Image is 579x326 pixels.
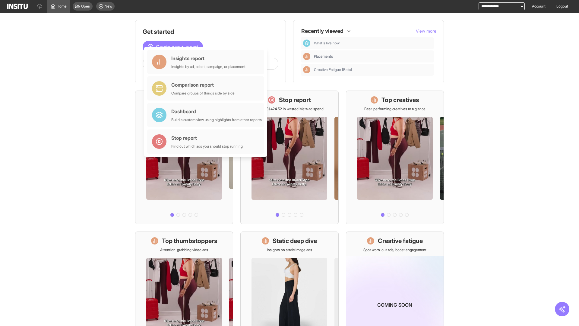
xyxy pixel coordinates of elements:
span: What's live now [314,41,340,46]
div: Stop report [171,134,243,142]
span: Home [57,4,67,9]
p: Insights on static image ads [267,248,312,252]
button: View more [416,28,436,34]
a: Stop reportSave £31,424.52 in wasted Meta ad spend [240,91,338,224]
span: New [105,4,112,9]
span: View more [416,28,436,34]
a: What's live nowSee all active ads instantly [135,91,233,224]
div: Dashboard [171,108,262,115]
h1: Static deep dive [273,237,317,245]
h1: Get started [143,27,278,36]
img: Logo [7,4,28,9]
span: Create a new report [156,43,198,50]
span: Placements [314,54,432,59]
div: Insights [303,53,310,60]
div: Insights [303,66,310,73]
a: Top creativesBest-performing creatives at a glance [346,91,444,224]
p: Best-performing creatives at a glance [364,107,426,111]
h1: Top creatives [381,96,419,104]
div: Insights report [171,55,245,62]
span: Placements [314,54,333,59]
span: Creative Fatigue [Beta] [314,67,352,72]
h1: Top thumbstoppers [162,237,217,245]
span: Creative Fatigue [Beta] [314,67,432,72]
span: What's live now [314,41,432,46]
div: Find out which ads you should stop running [171,144,243,149]
p: Save £31,424.52 in wasted Meta ad spend [255,107,324,111]
div: Dashboard [303,40,310,47]
div: Compare groups of things side by side [171,91,235,96]
div: Comparison report [171,81,235,88]
button: Create a new report [143,41,203,53]
p: Attention-grabbing video ads [160,248,208,252]
span: Open [81,4,90,9]
div: Build a custom view using highlights from other reports [171,117,262,122]
div: Insights by ad, adset, campaign, or placement [171,64,245,69]
h1: Stop report [279,96,311,104]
